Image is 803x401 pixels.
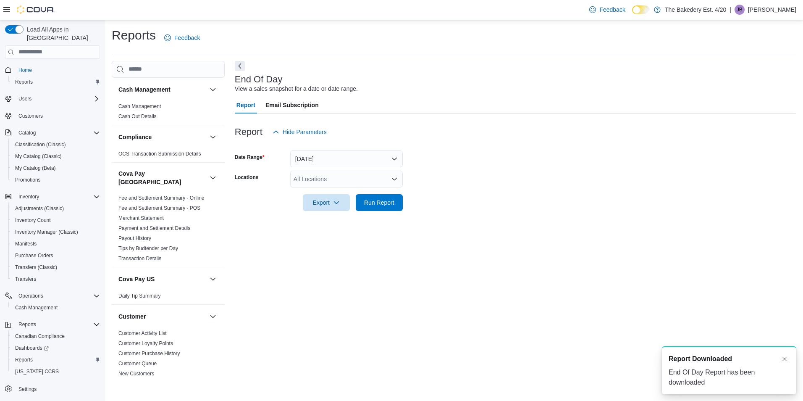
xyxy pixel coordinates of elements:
[779,354,790,364] button: Dismiss toast
[15,368,59,375] span: [US_STATE] CCRS
[12,215,100,225] span: Inventory Count
[15,384,40,394] a: Settings
[236,97,255,113] span: Report
[15,264,57,271] span: Transfers (Classic)
[12,355,100,365] span: Reports
[118,85,206,94] button: Cash Management
[12,203,67,214] a: Adjustments (Classic)
[18,321,36,328] span: Reports
[112,101,225,125] div: Cash Management
[118,133,152,141] h3: Compliance
[18,129,36,136] span: Catalog
[12,274,39,284] a: Transfers
[8,162,103,174] button: My Catalog (Beta)
[118,370,154,377] span: New Customers
[118,113,157,120] span: Cash Out Details
[12,175,44,185] a: Promotions
[632,14,632,15] span: Dark Mode
[208,84,218,95] button: Cash Management
[15,192,42,202] button: Inventory
[669,367,790,388] div: End Of Day Report has been downloaded
[8,273,103,285] button: Transfers
[15,304,58,311] span: Cash Management
[118,340,173,346] a: Customer Loyalty Points
[118,340,173,347] span: Customer Loyalty Points
[118,205,200,211] span: Fee and Settlement Summary - POS
[112,291,225,304] div: Cova Pay US
[208,311,218,322] button: Customer
[118,255,161,262] span: Transaction Details
[8,76,103,88] button: Reports
[118,103,161,109] a: Cash Management
[2,110,103,122] button: Customers
[174,34,200,42] span: Feedback
[8,214,103,226] button: Inventory Count
[15,192,100,202] span: Inventory
[737,5,743,15] span: JB
[2,127,103,139] button: Catalog
[748,5,796,15] p: [PERSON_NAME]
[15,65,100,75] span: Home
[12,331,68,341] a: Canadian Compliance
[735,5,745,15] div: Jodie Brokopp
[118,169,206,186] button: Cova Pay [GEOGRAPHIC_DATA]
[8,226,103,238] button: Inventory Manager (Classic)
[303,194,350,211] button: Export
[15,65,35,75] a: Home
[308,194,345,211] span: Export
[12,251,57,261] a: Purchase Orders
[15,356,33,363] span: Reports
[8,238,103,250] button: Manifests
[15,205,64,212] span: Adjustments (Classic)
[235,84,358,93] div: View a sales snapshot for a date or date range.
[12,175,100,185] span: Promotions
[18,293,43,299] span: Operations
[669,354,790,364] div: Notification
[208,132,218,142] button: Compliance
[161,29,203,46] a: Feedback
[235,127,262,137] h3: Report
[12,355,36,365] a: Reports
[118,235,151,242] span: Payout History
[15,128,39,138] button: Catalog
[112,149,225,162] div: Compliance
[15,345,49,351] span: Dashboards
[8,150,103,162] button: My Catalog (Classic)
[12,343,100,353] span: Dashboards
[118,195,205,201] span: Fee and Settlement Summary - Online
[391,176,398,182] button: Open list of options
[118,256,161,261] a: Transaction Details
[118,293,161,299] a: Daily Tip Summary
[118,150,201,157] span: OCS Transaction Submission Details
[118,312,146,321] h3: Customer
[356,194,403,211] button: Run Report
[12,239,100,249] span: Manifests
[8,354,103,366] button: Reports
[12,77,36,87] a: Reports
[8,330,103,342] button: Canadian Compliance
[15,319,100,330] span: Reports
[265,97,319,113] span: Email Subscription
[364,198,394,207] span: Run Report
[2,191,103,203] button: Inventory
[12,227,100,237] span: Inventory Manager (Classic)
[8,174,103,186] button: Promotions
[12,303,61,313] a: Cash Management
[12,227,81,237] a: Inventory Manager (Classic)
[118,235,151,241] a: Payout History
[8,139,103,150] button: Classification (Classic)
[118,103,161,110] span: Cash Management
[18,67,32,74] span: Home
[118,113,157,119] a: Cash Out Details
[118,225,190,231] a: Payment and Settlement Details
[118,215,164,221] a: Merchant Statement
[12,367,62,377] a: [US_STATE] CCRS
[15,141,66,148] span: Classification (Classic)
[112,328,225,382] div: Customer
[18,95,31,102] span: Users
[118,371,154,377] a: New Customers
[235,61,245,71] button: Next
[15,177,41,183] span: Promotions
[15,94,35,104] button: Users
